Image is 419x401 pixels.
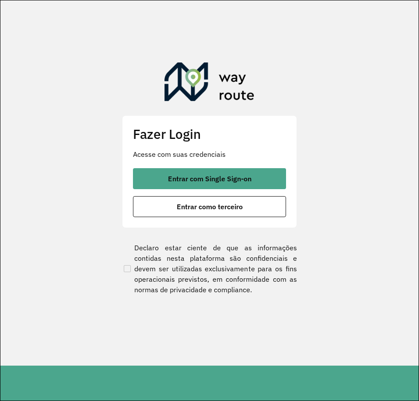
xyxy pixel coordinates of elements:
[133,126,286,142] h2: Fazer Login
[133,196,286,217] button: button
[122,242,297,295] label: Declaro estar ciente de que as informações contidas nesta plataforma são confidenciais e devem se...
[177,203,243,210] span: Entrar como terceiro
[133,168,286,189] button: button
[133,149,286,159] p: Acesse com suas credenciais
[164,62,255,104] img: Roteirizador AmbevTech
[168,175,251,182] span: Entrar com Single Sign-on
